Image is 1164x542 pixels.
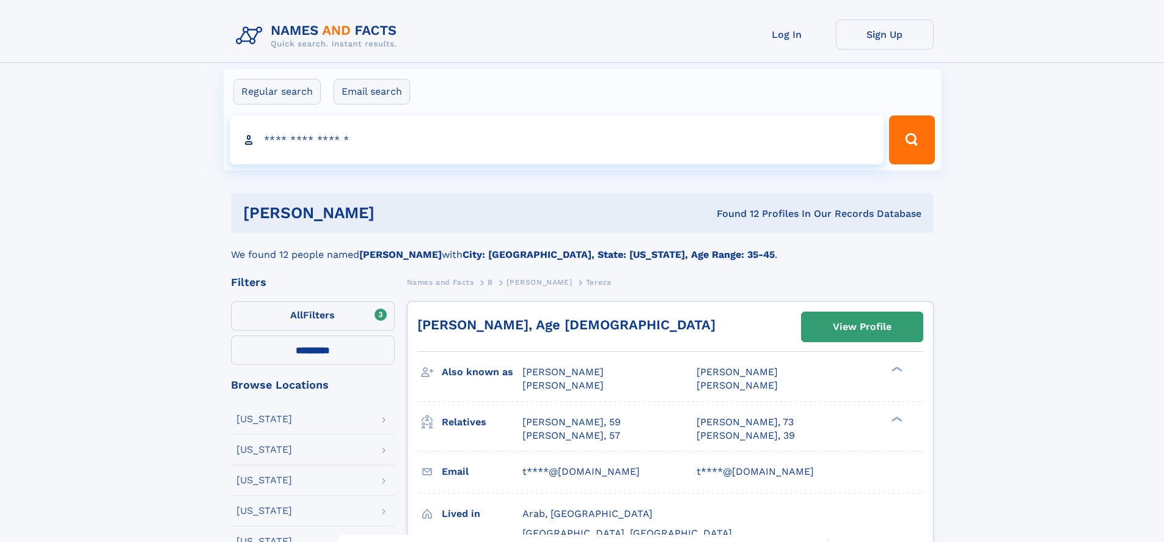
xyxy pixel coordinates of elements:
[231,277,395,288] div: Filters
[359,249,442,260] b: [PERSON_NAME]
[507,278,572,287] span: [PERSON_NAME]
[488,278,493,287] span: B
[507,274,572,290] a: [PERSON_NAME]
[407,274,474,290] a: Names and Facts
[522,508,653,519] span: Arab, [GEOGRAPHIC_DATA]
[417,317,716,332] a: [PERSON_NAME], Age [DEMOGRAPHIC_DATA]
[522,527,732,539] span: [GEOGRAPHIC_DATA], [GEOGRAPHIC_DATA]
[230,115,884,164] input: search input
[463,249,775,260] b: City: [GEOGRAPHIC_DATA], State: [US_STATE], Age Range: 35-45
[586,278,612,287] span: Tereza
[889,115,934,164] button: Search Button
[802,312,923,342] a: View Profile
[697,429,795,442] a: [PERSON_NAME], 39
[442,504,522,524] h3: Lived in
[236,506,292,516] div: [US_STATE]
[231,20,407,53] img: Logo Names and Facts
[888,365,903,373] div: ❯
[236,414,292,424] div: [US_STATE]
[231,379,395,390] div: Browse Locations
[836,20,934,49] a: Sign Up
[231,301,395,331] label: Filters
[442,412,522,433] h3: Relatives
[290,309,303,321] span: All
[697,366,778,378] span: [PERSON_NAME]
[236,475,292,485] div: [US_STATE]
[697,416,794,429] a: [PERSON_NAME], 73
[334,79,410,104] label: Email search
[888,415,903,423] div: ❯
[833,313,891,341] div: View Profile
[522,379,604,391] span: [PERSON_NAME]
[243,205,546,221] h1: [PERSON_NAME]
[236,445,292,455] div: [US_STATE]
[442,362,522,383] h3: Also known as
[233,79,321,104] label: Regular search
[488,274,493,290] a: B
[522,416,621,429] a: [PERSON_NAME], 59
[522,366,604,378] span: [PERSON_NAME]
[738,20,836,49] a: Log In
[442,461,522,482] h3: Email
[697,379,778,391] span: [PERSON_NAME]
[522,429,620,442] a: [PERSON_NAME], 57
[546,207,921,221] div: Found 12 Profiles In Our Records Database
[231,233,934,262] div: We found 12 people named with .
